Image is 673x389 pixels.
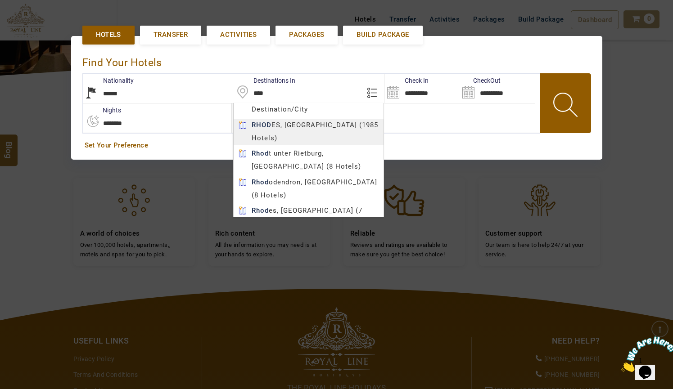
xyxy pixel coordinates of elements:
a: Set Your Preference [85,141,589,150]
div: t unter Rietburg, [GEOGRAPHIC_DATA] (8 Hotels) [234,147,384,173]
iframe: chat widget [617,333,673,376]
div: Find Your Hotels [82,47,591,74]
label: Check In [384,76,429,85]
span: Activities [220,30,257,40]
label: Destinations In [233,76,295,85]
label: CheckOut [460,76,501,85]
label: nights [82,106,121,115]
b: Rhod [252,149,269,157]
b: Rhod [252,206,269,215]
b: RHOD [252,121,271,129]
img: Chat attention grabber [4,4,59,39]
a: Hotels [82,26,135,44]
b: Rhod [252,178,269,186]
span: Build Package [357,30,409,40]
a: Packages [276,26,338,44]
span: Packages [289,30,324,40]
a: Activities [207,26,270,44]
div: Destination/City [234,103,384,116]
input: Search [460,74,535,103]
label: Rooms [232,106,272,115]
input: Search [384,74,460,103]
div: odendron, [GEOGRAPHIC_DATA] (8 Hotels) [234,176,384,202]
span: 1 [4,4,7,11]
div: es, [GEOGRAPHIC_DATA] (7 Hotels) [234,204,384,230]
label: Nationality [83,76,134,85]
div: ES, [GEOGRAPHIC_DATA] (1985 Hotels) [234,119,384,145]
span: Hotels [96,30,121,40]
span: Transfer [154,30,188,40]
a: Build Package [343,26,422,44]
a: Transfer [140,26,201,44]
